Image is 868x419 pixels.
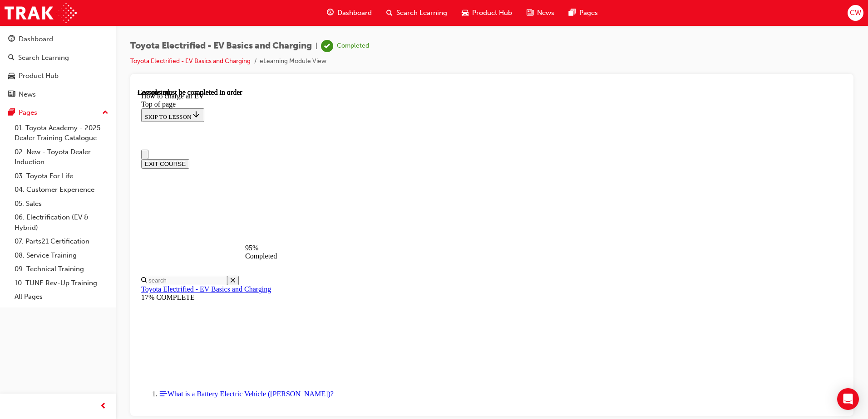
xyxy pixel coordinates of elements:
a: 02. New - Toyota Dealer Induction [11,145,112,169]
span: Pages [579,8,598,18]
div: Completed [337,42,369,50]
span: search-icon [8,54,15,62]
span: car-icon [462,7,469,19]
input: Search [9,187,89,197]
span: CW [850,8,861,18]
li: eLearning Module View [260,56,326,67]
span: up-icon [102,107,108,119]
a: Toyota Electrified - EV Basics and Charging [4,197,133,205]
span: News [537,8,554,18]
span: news-icon [8,91,15,99]
div: Pages [19,107,37,118]
span: Toyota Electrified - EV Basics and Charging [130,41,312,51]
img: Trak [5,3,77,23]
a: news-iconNews [519,4,562,22]
span: prev-icon [100,401,107,412]
span: pages-icon [569,7,576,19]
a: 05. Sales [11,197,112,211]
span: news-icon [527,7,533,19]
button: Pages [4,104,112,121]
a: search-iconSearch Learning [379,4,454,22]
span: guage-icon [327,7,334,19]
a: Product Hub [4,68,112,84]
button: SKIP TO LESSON [4,20,67,34]
span: Dashboard [337,8,372,18]
a: Toyota Electrified - EV Basics and Charging [130,57,251,65]
a: 06. Electrification (EV & Hybrid) [11,210,112,234]
div: Top of page [4,12,705,20]
div: Product Hub [19,71,59,81]
div: News [19,89,36,100]
a: 08. Service Training [11,248,112,263]
div: Open Intercom Messenger [837,388,859,410]
span: SKIP TO LESSON [7,25,63,32]
button: DashboardSearch LearningProduct HubNews [4,29,112,104]
span: pages-icon [8,109,15,117]
a: guage-iconDashboard [320,4,379,22]
a: car-iconProduct Hub [454,4,519,22]
div: Search Learning [18,53,69,63]
a: Search Learning [4,49,112,66]
span: car-icon [8,72,15,80]
a: pages-iconPages [562,4,605,22]
button: Close navigation menu [4,61,11,71]
div: How to charge an EV [4,4,705,12]
a: Dashboard [4,31,112,48]
span: search-icon [386,7,393,19]
a: 03. Toyota For Life [11,169,112,183]
div: 17% COMPLETE [4,205,705,213]
a: 09. Technical Training [11,262,112,276]
button: CW [848,5,863,21]
span: learningRecordVerb_COMPLETE-icon [321,40,333,52]
a: 04. Customer Experience [11,183,112,197]
a: 10. TUNE Rev-Up Training [11,276,112,290]
span: | [316,41,317,51]
span: guage-icon [8,35,15,44]
a: All Pages [11,290,112,304]
span: Product Hub [472,8,512,18]
a: 01. Toyota Academy - 2025 Dealer Training Catalogue [11,121,112,145]
button: EXIT COURSE [4,71,52,80]
a: News [4,86,112,103]
div: Dashboard [19,34,53,44]
span: Search Learning [396,8,447,18]
a: 07. Parts21 Certification [11,234,112,248]
div: 95% Completed [108,156,121,172]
